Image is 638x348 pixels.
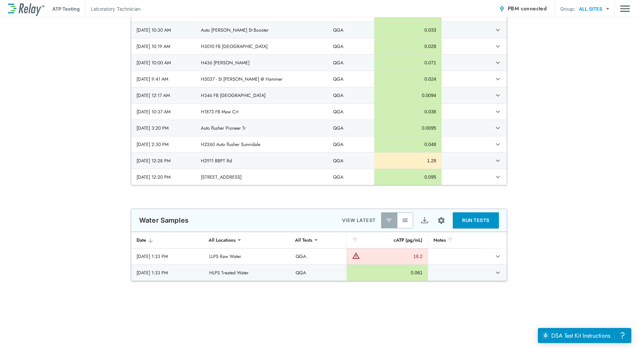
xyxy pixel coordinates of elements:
td: Auto flusher Pioneer Tr [196,120,328,136]
div: [DATE] 12:17 AM [136,92,190,99]
div: 0.095 [380,174,436,180]
button: PBM connected [496,2,549,15]
td: H2911 BBPT Rd [196,153,328,169]
img: Latest [386,217,392,224]
button: expand row [492,57,504,68]
td: QGA [328,22,374,38]
div: [DATE] 12:20 PM [136,174,190,180]
div: [DATE] 10:19 AM [136,43,190,50]
div: 0.061 [352,269,422,276]
p: Group: [560,5,575,12]
div: [DATE] 1:33 PM [136,253,199,260]
div: [DATE] 10:30 AM [136,27,190,33]
div: 0.071 [380,59,436,66]
button: expand row [492,122,504,134]
div: 0.024 [380,76,436,82]
button: expand row [492,106,504,117]
button: expand row [492,90,504,101]
td: H2260 Auto flusher Sunnidale [196,136,328,152]
div: [DATE] 2:30 PM [136,141,190,148]
div: 18.2 [362,253,422,260]
p: Water Samples [139,216,189,224]
div: [DATE] 1:33 PM [136,269,199,276]
th: Date [131,232,204,248]
iframe: Resource center [538,328,631,343]
td: H5037 - St [PERSON_NAME] @ Hammer [196,71,328,87]
div: 0.0094 [380,92,436,99]
img: Settings Icon [437,216,445,225]
div: 0.028 [380,43,436,50]
img: Drawer Icon [620,2,630,15]
div: Notes [433,236,476,244]
span: PBM [508,4,547,13]
td: QGA [328,38,374,54]
div: [DATE] 10:37 AM [136,108,190,115]
div: [DATE] 9:41 AM [136,76,190,82]
p: ATP Testing [52,5,80,12]
p: Laboratory Technician [91,5,140,12]
td: QGA [328,153,374,169]
span: connected [521,5,547,12]
img: LuminUltra Relay [8,2,44,16]
td: H346 FB [GEOGRAPHIC_DATA] [196,87,328,103]
td: QGA [328,136,374,152]
td: LLPS Raw Water [204,248,290,264]
td: H1873 FB Maw Crt [196,104,328,120]
button: expand row [492,139,504,150]
img: View All [402,217,408,224]
td: H436 [PERSON_NAME] [196,55,328,71]
p: VIEW LATEST [342,216,376,224]
button: expand row [492,24,504,36]
div: All Tests [290,233,317,247]
button: Main menu [620,2,630,15]
td: QGA [328,169,374,185]
td: QGA [328,120,374,136]
div: 0.048 [380,141,436,148]
button: expand row [492,267,504,278]
button: expand row [492,171,504,183]
td: QGA [328,87,374,103]
img: Export Icon [420,216,429,225]
button: RUN TESTS [453,212,499,228]
div: 0.038 [380,108,436,115]
td: QGA [290,265,346,281]
button: Export [416,212,432,228]
td: [STREET_ADDRESS] [196,169,328,185]
button: Site setup [432,212,450,229]
td: Auto [PERSON_NAME] St Booster [196,22,328,38]
div: cATP (pg/mL) [352,236,422,244]
button: expand row [492,73,504,85]
div: [DATE] 12:28 PM [136,157,190,164]
img: Warning [352,252,360,260]
div: All Locations [204,233,240,247]
td: QGA [328,104,374,120]
td: QGA [328,71,374,87]
td: H3010 FB [GEOGRAPHIC_DATA] [196,38,328,54]
div: [DATE] 10:00 AM [136,59,190,66]
div: 0.033 [380,27,436,33]
button: expand row [492,251,504,262]
div: [DATE] 3:20 PM [136,125,190,131]
img: Connected Icon [499,5,505,12]
button: expand row [492,155,504,166]
td: HLPS Treated Water [204,265,290,281]
button: expand row [492,41,504,52]
td: QGA [328,55,374,71]
div: 0.0095 [380,125,436,131]
table: sticky table [131,232,507,281]
div: 1.28 [380,157,436,164]
td: QGA [290,248,346,264]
